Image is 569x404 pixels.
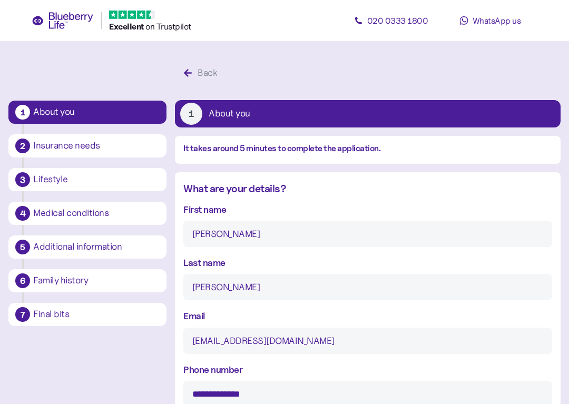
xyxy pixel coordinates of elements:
[183,309,205,323] label: Email
[15,172,30,187] div: 3
[33,310,160,319] div: Final bits
[8,235,166,259] button: 5Additional information
[183,142,552,155] div: It takes around 5 minutes to complete the application.
[33,209,160,218] div: Medical conditions
[15,139,30,153] div: 2
[15,206,30,221] div: 4
[198,66,217,80] div: Back
[183,362,242,377] label: Phone number
[183,328,552,354] input: name@example.com
[8,168,166,191] button: 3Lifestyle
[8,269,166,292] button: 6Family history
[15,307,30,322] div: 7
[33,107,160,117] div: About you
[183,181,552,197] div: What are your details?
[109,21,145,32] span: Excellent ️
[183,202,226,216] label: First name
[15,105,30,120] div: 1
[473,15,521,26] span: WhatsApp us
[8,202,166,225] button: 4Medical conditions
[344,10,438,31] a: 020 0333 1800
[33,276,160,285] div: Family history
[145,21,191,32] span: on Trustpilot
[175,100,561,127] button: 1About you
[183,255,225,270] label: Last name
[15,273,30,288] div: 6
[15,240,30,254] div: 5
[8,303,166,326] button: 7Final bits
[33,141,160,151] div: Insurance needs
[8,134,166,157] button: 2Insurance needs
[443,10,537,31] a: WhatsApp us
[209,109,250,119] div: About you
[175,62,229,84] button: Back
[8,101,166,124] button: 1About you
[180,103,202,125] div: 1
[33,175,160,184] div: Lifestyle
[367,15,428,26] span: 020 0333 1800
[33,242,160,252] div: Additional information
